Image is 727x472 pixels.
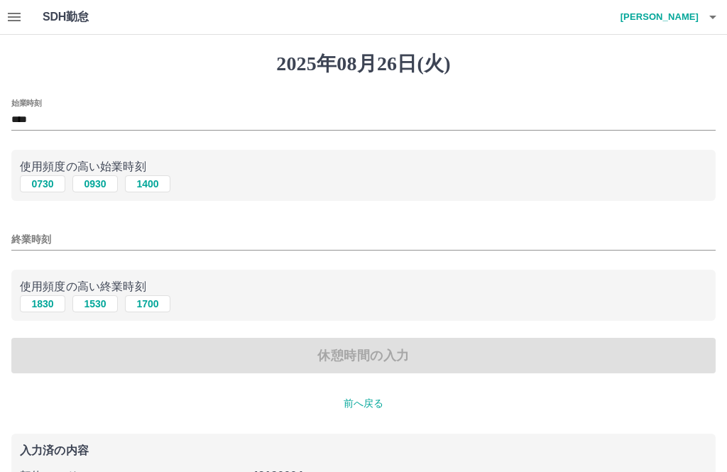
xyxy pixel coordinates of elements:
[20,278,707,295] p: 使用頻度の高い終業時刻
[20,445,707,456] p: 入力済の内容
[72,175,118,192] button: 0930
[20,295,65,312] button: 1830
[72,295,118,312] button: 1530
[11,52,716,76] h1: 2025年08月26日(火)
[125,295,170,312] button: 1700
[20,175,65,192] button: 0730
[11,97,41,108] label: 始業時刻
[125,175,170,192] button: 1400
[11,396,716,411] p: 前へ戻る
[20,158,707,175] p: 使用頻度の高い始業時刻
